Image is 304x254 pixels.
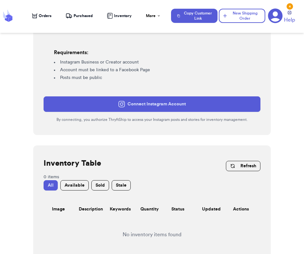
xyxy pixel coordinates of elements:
span: Inventory [114,13,132,18]
th: Actions [229,202,260,217]
p: No inventory items found [54,231,250,239]
span: Help [284,16,295,24]
th: Updated [198,202,229,217]
li: Account must be linked to a Facebook Page [54,67,250,73]
button: Copy Customer Link [171,9,218,23]
button: All [44,180,58,190]
div: 4 [287,3,293,10]
div: More [146,13,161,18]
span: Purchased [74,13,93,18]
button: Stale [112,180,131,190]
th: Quantity [137,202,167,217]
li: Instagram Business or Creator account [54,59,250,65]
button: Available [60,180,89,190]
h3: Requirements: [54,49,250,56]
button: Sold [91,180,109,190]
a: Purchased [66,13,93,19]
a: Inventory [107,13,132,19]
a: Orders [32,13,52,18]
p: By connecting, you authorize ThryftShip to access your Instagram posts and stories for inventory ... [44,117,260,122]
th: Description [75,202,106,217]
button: Connect Instagram Account [44,96,260,112]
button: Refresh [226,161,260,171]
a: Help [284,11,295,24]
th: Keywords [106,202,137,217]
span: Orders [39,13,52,18]
button: New Shipping Order [219,9,265,23]
li: Posts must be public [54,74,250,81]
h2: Inventory Table [44,158,101,169]
th: Status [167,202,198,217]
a: 4 [268,8,283,23]
th: Image [44,202,75,217]
p: 0 items [44,174,260,180]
